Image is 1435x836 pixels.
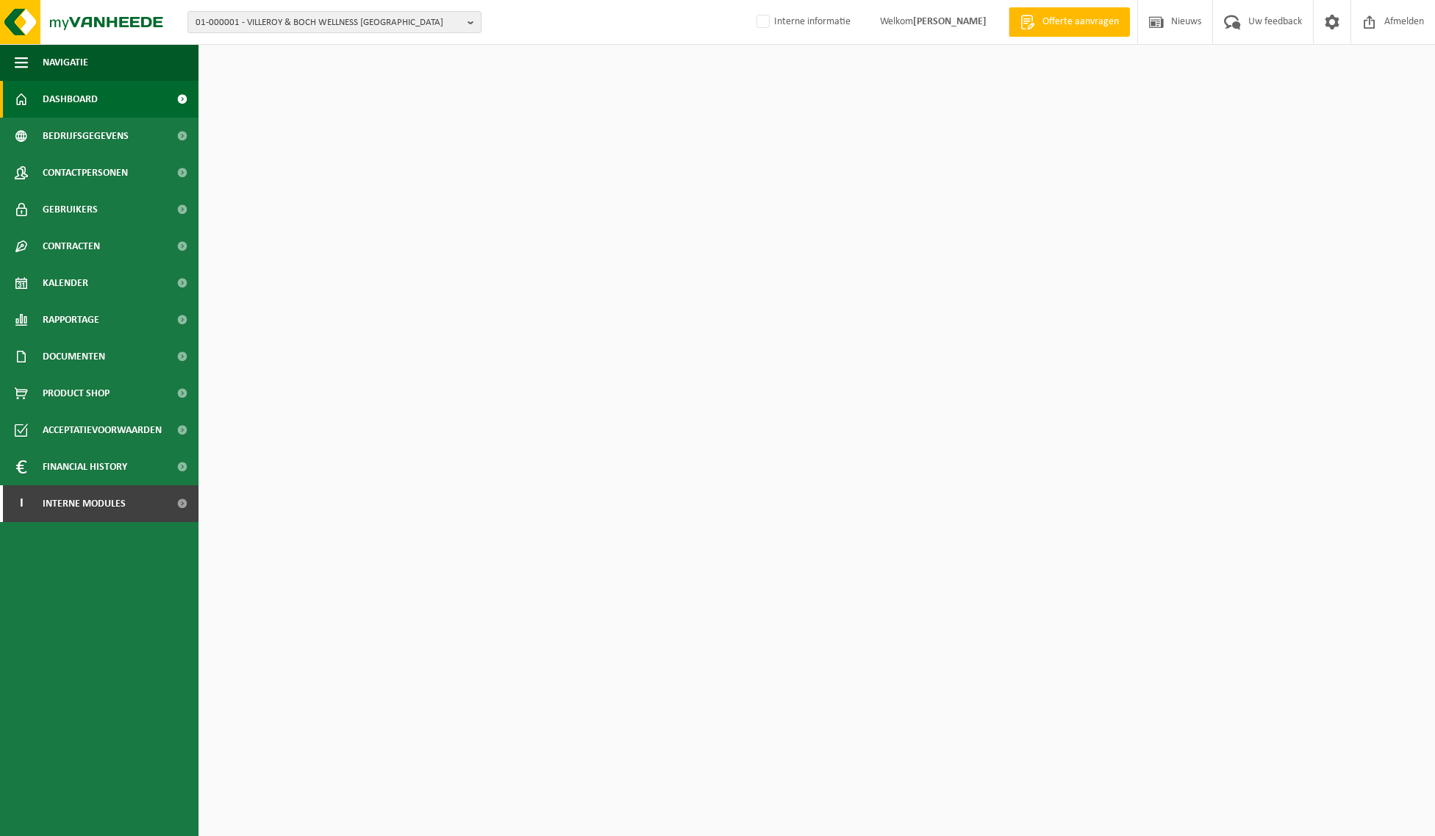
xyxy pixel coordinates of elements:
span: Acceptatievoorwaarden [43,412,162,449]
button: 01-000001 - VILLEROY & BOCH WELLNESS [GEOGRAPHIC_DATA] [187,11,482,33]
label: Interne informatie [754,11,851,33]
span: Gebruikers [43,191,98,228]
strong: [PERSON_NAME] [913,16,987,27]
span: Kalender [43,265,88,301]
span: Contactpersonen [43,154,128,191]
span: Rapportage [43,301,99,338]
span: Bedrijfsgegevens [43,118,129,154]
span: Financial History [43,449,127,485]
span: I [15,485,28,522]
span: Documenten [43,338,105,375]
span: Product Shop [43,375,110,412]
a: Offerte aanvragen [1009,7,1130,37]
span: Contracten [43,228,100,265]
span: Offerte aanvragen [1039,15,1123,29]
span: Interne modules [43,485,126,522]
span: Dashboard [43,81,98,118]
span: 01-000001 - VILLEROY & BOCH WELLNESS [GEOGRAPHIC_DATA] [196,12,462,34]
span: Navigatie [43,44,88,81]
